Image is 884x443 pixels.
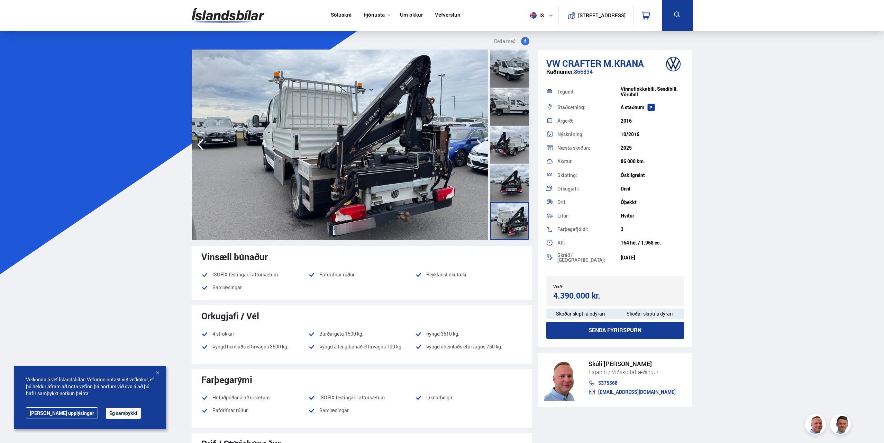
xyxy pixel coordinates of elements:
[553,284,615,289] div: Verð:
[106,408,141,419] button: Ég samþykki
[201,406,308,415] li: Rafdrifnar rúður
[544,359,582,401] img: siFngHWaQ9KaOqBr.png
[589,367,676,376] div: Eigandi / Viðskiptafræðingur
[557,89,621,94] div: Tegund:
[557,132,621,137] div: Nýskráning:
[546,309,615,319] div: Skoðar skipti á ódýrari
[589,380,676,386] a: 5375568
[400,12,423,19] a: Um okkur
[615,309,684,319] div: Skoðar skipti á dýrari
[621,240,684,246] div: 164 hö. / 1.968 cc.
[415,343,522,355] li: Þyngd óhemlaðs eftirvagns 750 kg.
[557,159,621,164] div: Akstur:
[621,118,684,124] div: 2016
[201,311,522,321] div: Orkugjafi / Vél
[527,5,558,26] button: is
[415,271,522,279] li: Reyklaust ökutæki
[621,172,684,178] div: Óskilgreint
[308,406,415,419] li: Samlæsingar
[546,322,684,339] button: Senda fyrirspurn
[201,251,522,262] div: Vinsæll búnaður
[581,12,623,18] button: [STREET_ADDRESS]
[557,186,621,191] div: Orkugjafi:
[562,6,629,25] a: [STREET_ADDRESS]
[201,330,308,338] li: 4 strokkar
[621,86,684,97] div: Vinnuflokkabíll, Sendibíll, Vörubíll
[364,12,385,18] button: Þjónusta
[557,173,621,178] div: Skipting:
[553,291,613,300] div: 4.390.000 kr.
[831,415,852,436] img: FbJEzSuNWCJXmdc-.webp
[201,343,308,351] li: Þyngd hemlaðs eftirvagns 3500 kg.
[308,330,415,338] li: Burðargeta 1500 kg.
[530,12,537,19] img: svg+xml;base64,PHN2ZyB4bWxucz0iaHR0cDovL3d3dy53My5vcmcvMjAwMC9zdmciIHdpZHRoPSI1MTIiIGhlaWdodD0iNT...
[557,253,621,263] div: Skráð í [GEOGRAPHIC_DATA]:
[192,50,488,240] img: 3456969.jpeg
[621,227,684,232] div: 3
[621,145,684,151] div: 2025
[621,159,684,164] div: 86 000 km.
[621,132,684,137] div: 10/2016
[806,415,827,436] img: siFngHWaQ9KaOqBr.png
[415,330,522,338] li: Þyngd 3510 kg.
[557,240,621,245] div: Afl:
[621,255,684,260] div: [DATE]
[201,283,308,292] li: Samlæsingar
[488,50,785,240] img: 3456971.jpeg
[621,105,684,110] div: Á staðnum
[201,271,308,279] li: ISOFIX festingar í aftursætum
[589,360,676,367] div: Skúli [PERSON_NAME]
[546,69,684,82] div: 866834
[562,57,644,70] span: Crafter M.KRANA
[331,12,352,19] a: Söluskrá
[308,271,415,279] li: Rafdrifnar rúður
[435,12,461,19] a: Vefverslun
[6,3,26,24] button: Opna LiveChat spjallviðmót
[557,227,621,232] div: Farþegafjöldi:
[26,376,154,397] span: Velkomin á vef Íslandsbílar. Vefurinn notast við vefkökur, ef þú heldur áfram að nota vefinn þá h...
[589,389,676,395] a: [EMAIL_ADDRESS][DOMAIN_NAME]
[308,393,415,402] li: ISOFIX festingar í aftursætum
[308,343,415,351] li: Þyngd á tengibúnað eftirvagns 100 kg.
[557,118,621,123] div: Árgerð:
[491,37,532,45] button: Deila með:
[659,53,687,75] img: brand logo
[494,37,517,45] span: Deila með:
[557,213,621,218] div: Litur:
[26,407,98,418] a: [PERSON_NAME] upplýsingar
[621,200,684,205] div: Óþekkt
[415,393,522,402] li: Líknarbelgir
[192,4,264,27] img: G0Ugv5HjCgRt.svg
[557,105,621,110] div: Staðsetning:
[557,200,621,205] div: Drif:
[527,12,545,19] span: is
[201,393,308,402] li: Höfuðpúðar á aftursætum
[557,145,621,150] div: Næsta skoðun:
[621,186,684,192] div: Dísil
[621,213,684,219] div: Hvítur
[546,68,574,76] span: Raðnúmer:
[201,374,522,385] div: Farþegarými
[546,57,560,70] span: VW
